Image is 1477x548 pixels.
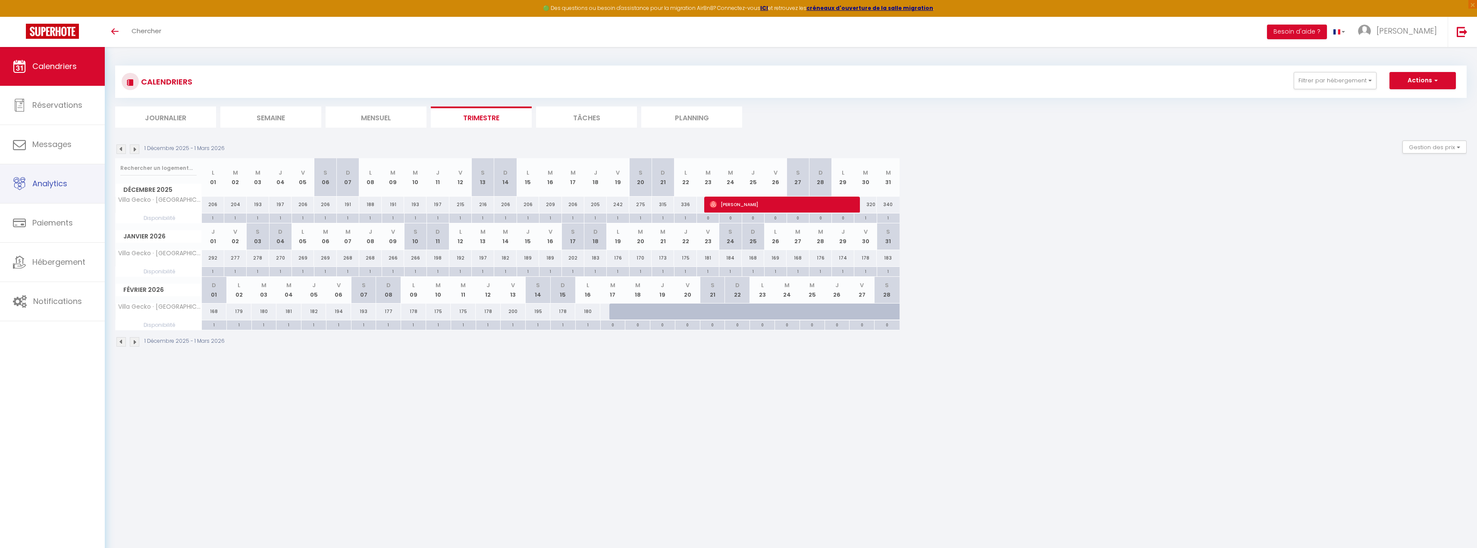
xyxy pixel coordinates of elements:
li: Journalier [115,106,216,128]
div: 336 [674,197,696,213]
th: 21 [652,223,674,250]
div: 0 [787,213,809,222]
div: 1 [292,267,314,275]
span: Janvier 2026 [116,230,201,243]
div: 1 [674,267,696,275]
div: 197 [269,197,292,213]
abbr: S [256,228,260,236]
th: 10 [404,158,426,197]
div: 1 [517,267,539,275]
abbr: V [233,228,237,236]
abbr: S [571,228,575,236]
div: 198 [426,250,449,266]
div: 175 [674,250,696,266]
th: 13 [472,158,494,197]
div: 206 [314,197,336,213]
abbr: M [818,228,823,236]
div: 1 [652,213,674,222]
th: 17 [600,277,625,303]
div: 0 [719,213,741,222]
abbr: M [255,169,260,177]
th: 02 [224,223,247,250]
th: 28 [809,158,832,197]
div: 197 [472,250,494,266]
div: 340 [877,197,900,213]
button: Gestion des prix [1402,141,1467,153]
th: 03 [251,277,276,303]
div: 0 [832,213,854,222]
div: 1 [314,213,336,222]
abbr: J [594,169,597,177]
div: 270 [269,250,292,266]
th: 02 [224,158,247,197]
div: 1 [674,213,696,222]
div: 269 [314,250,336,266]
th: 18 [584,223,607,250]
div: 1 [539,267,561,275]
span: Villa Gecko · [GEOGRAPHIC_DATA], [GEOGRAPHIC_DATA], [GEOGRAPHIC_DATA], Vue mer et montagne [117,250,203,257]
div: 183 [584,250,607,266]
div: 0 [765,213,787,222]
div: 173 [652,250,674,266]
div: 0 [697,213,719,222]
div: 0 [742,213,764,222]
div: 269 [292,250,314,266]
th: 05 [292,223,314,250]
th: 22 [674,223,696,250]
th: 03 [247,158,269,197]
div: 205 [584,197,607,213]
div: 209 [539,197,561,213]
div: 206 [562,197,584,213]
abbr: L [527,169,529,177]
span: Réservations [32,100,82,110]
abbr: J [526,228,530,236]
th: 09 [382,223,404,250]
th: 19 [607,223,629,250]
th: 15 [517,158,539,197]
abbr: S [639,169,643,177]
th: 08 [359,158,382,197]
th: 21 [700,277,725,303]
div: 1 [630,267,652,275]
div: 184 [719,250,742,266]
th: 15 [550,277,575,303]
div: 193 [247,197,269,213]
div: 169 [764,250,787,266]
abbr: J [211,228,215,236]
th: 02 [226,277,251,303]
th: 29 [832,158,854,197]
div: 1 [292,213,314,222]
li: Mensuel [326,106,426,128]
abbr: M [795,228,800,236]
div: 1 [270,267,292,275]
abbr: M [660,228,665,236]
th: 07 [337,158,359,197]
th: 03 [247,223,269,250]
th: 07 [351,277,376,303]
th: 16 [539,223,561,250]
abbr: S [323,169,327,177]
th: 23 [697,158,719,197]
th: 13 [472,223,494,250]
div: 268 [359,250,382,266]
div: 266 [404,250,426,266]
th: 04 [269,158,292,197]
div: 1 [247,213,269,222]
abbr: L [301,228,304,236]
span: [PERSON_NAME] [710,196,852,213]
abbr: M [323,228,328,236]
div: 1 [337,267,359,275]
abbr: S [481,169,485,177]
div: 1 [809,267,831,275]
div: 206 [494,197,517,213]
th: 07 [337,223,359,250]
abbr: D [751,228,755,236]
abbr: D [346,169,350,177]
div: 1 [877,267,900,275]
span: Décembre 2025 [116,184,201,196]
div: 1 [405,213,426,222]
div: 1 [247,267,269,275]
abbr: M [233,169,238,177]
span: Disponibilité [116,267,201,276]
th: 10 [426,277,451,303]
